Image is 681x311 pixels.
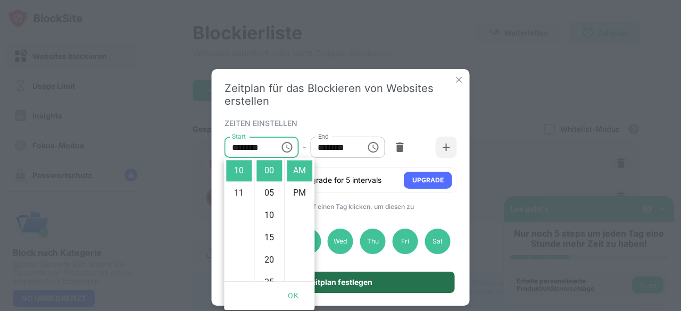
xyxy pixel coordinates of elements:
label: Start [232,132,246,141]
li: 9 hours [226,138,252,159]
div: - [303,141,306,153]
div: UPGRADE [412,175,444,186]
div: Sat [425,229,450,254]
span: (Auf einen Tag klicken, um diesen zu deaktivieren) [225,203,414,220]
li: PM [287,182,312,204]
div: AUSGEWÄHLTE TAGE [225,201,454,220]
img: x-button.svg [454,74,464,85]
div: Wed [328,229,353,254]
div: Zeitplan für das Blockieren von Websites erstellen [225,82,457,107]
div: Fri [393,229,418,254]
li: AM [287,160,312,181]
li: 25 minutes [256,272,282,293]
button: Choose time, selected time is 10:00 AM [276,137,297,158]
ul: Select minutes [254,158,284,281]
li: 5 minutes [256,182,282,204]
ul: Select hours [224,158,254,281]
li: 15 minutes [256,227,282,248]
button: Choose time, selected time is 4:00 PM [362,137,384,158]
li: 0 minutes [256,160,282,181]
li: 10 minutes [256,205,282,226]
ul: Select meridiem [284,158,314,281]
button: OK [276,286,310,306]
div: ZEITEN EINSTELLEN [225,119,454,127]
li: 11 hours [226,182,252,204]
div: Thu [360,229,386,254]
li: 20 minutes [256,249,282,271]
div: Zeitplan festlegen [306,278,372,287]
label: End [318,132,329,141]
li: 10 hours [226,160,252,181]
